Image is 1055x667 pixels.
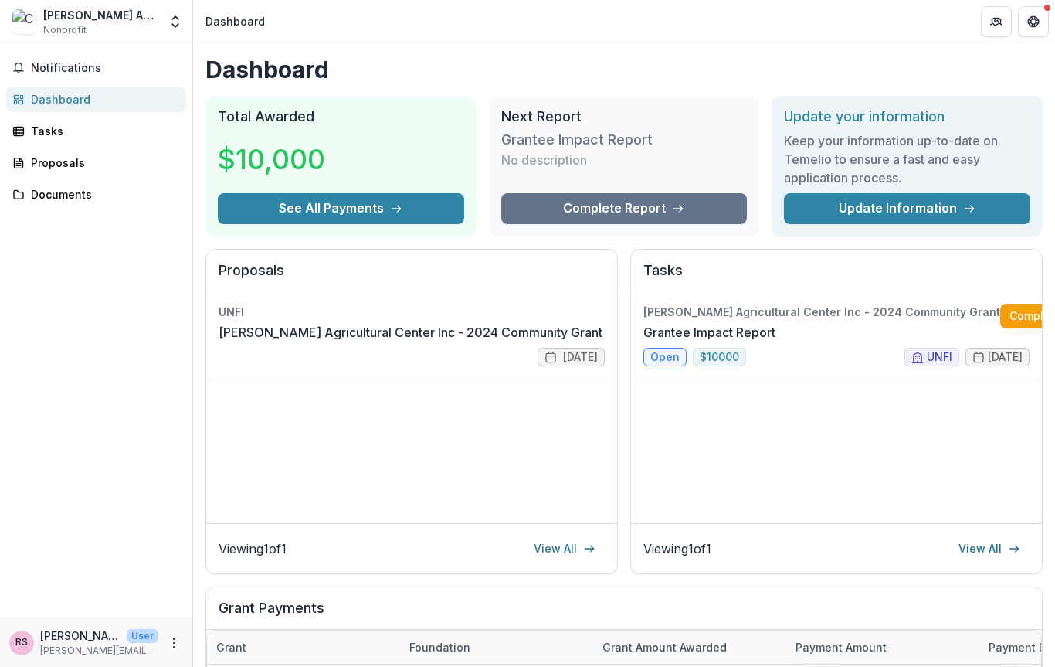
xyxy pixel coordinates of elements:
[199,10,271,32] nav: breadcrumb
[218,193,464,224] button: See All Payments
[218,138,334,180] h3: $10,000
[165,634,183,652] button: More
[31,62,180,75] span: Notifications
[43,23,87,37] span: Nonprofit
[6,182,186,207] a: Documents
[501,151,587,169] p: No description
[15,638,28,648] div: Rachel Schneider
[6,56,186,80] button: Notifications
[593,631,786,664] div: Grant amount awarded
[40,628,120,644] p: [PERSON_NAME]
[400,631,593,664] div: Foundation
[31,186,174,202] div: Documents
[784,131,1030,187] h3: Keep your information up-to-date on Temelio to ensure a fast and easy application process.
[165,6,186,37] button: Open entity switcher
[205,56,1043,83] h1: Dashboard
[400,639,480,655] div: Foundation
[207,631,400,664] div: Grant
[205,13,265,29] div: Dashboard
[593,639,736,655] div: Grant amount awarded
[6,118,186,144] a: Tasks
[786,631,979,664] div: Payment Amount
[207,639,256,655] div: Grant
[31,123,174,139] div: Tasks
[1018,6,1049,37] button: Get Help
[219,323,602,342] a: [PERSON_NAME] Agricultural Center Inc - 2024 Community Grant
[524,536,605,561] a: View All
[501,108,748,125] h2: Next Report
[784,108,1030,125] h2: Update your information
[40,644,158,658] p: [PERSON_NAME][EMAIL_ADDRESS][DOMAIN_NAME]
[643,323,775,342] a: Grantee Impact Report
[12,9,37,34] img: Chester Agricultural Center Inc
[219,600,1030,629] h2: Grant Payments
[127,629,158,643] p: User
[501,193,748,224] a: Complete Report
[219,539,287,558] p: Viewing 1 of 1
[643,539,711,558] p: Viewing 1 of 1
[6,87,186,112] a: Dashboard
[31,155,174,171] div: Proposals
[218,108,464,125] h2: Total Awarded
[6,150,186,175] a: Proposals
[643,262,1030,291] h2: Tasks
[219,262,605,291] h2: Proposals
[949,536,1030,561] a: View All
[981,6,1012,37] button: Partners
[501,131,653,148] h3: Grantee Impact Report
[784,193,1030,224] a: Update Information
[43,7,158,23] div: [PERSON_NAME] Agricultural Center Inc
[31,91,174,107] div: Dashboard
[786,639,896,655] div: Payment Amount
